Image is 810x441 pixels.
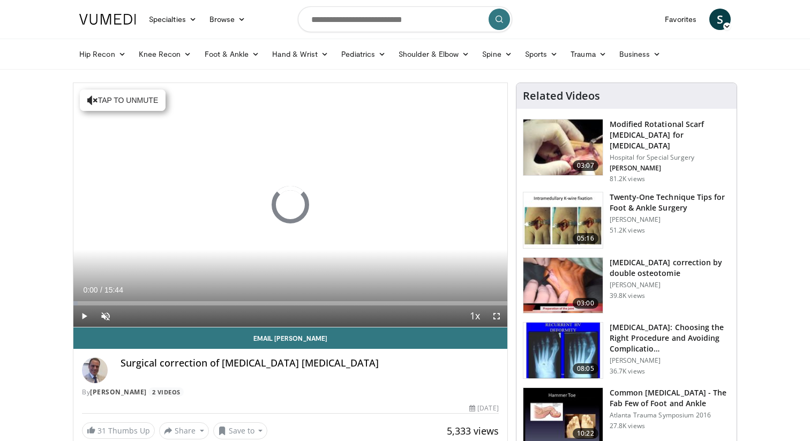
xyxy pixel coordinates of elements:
[523,119,603,175] img: Scarf_Osteotomy_100005158_3.jpg.150x105_q85_crop-smart_upscale.jpg
[523,257,730,314] a: 03:00 [MEDICAL_DATA] correction by double osteotomie [PERSON_NAME] 39.8K views
[100,286,102,294] span: /
[610,119,730,151] h3: Modified Rotational Scarf [MEDICAL_DATA] for [MEDICAL_DATA]
[447,424,499,437] span: 5,333 views
[73,43,132,65] a: Hip Recon
[610,281,730,289] p: [PERSON_NAME]
[523,322,730,379] a: 08:05 [MEDICAL_DATA]: Choosing the Right Procedure and Avoiding Complicatio… [PERSON_NAME] 36.7K ...
[464,305,486,327] button: Playback Rate
[132,43,198,65] a: Knee Recon
[142,9,203,30] a: Specialties
[709,9,731,30] a: S
[610,226,645,235] p: 51.2K views
[73,305,95,327] button: Play
[73,327,507,349] a: Email [PERSON_NAME]
[573,298,598,309] span: 03:00
[573,233,598,244] span: 05:16
[610,291,645,300] p: 39.8K views
[476,43,518,65] a: Spine
[335,43,392,65] a: Pediatrics
[266,43,335,65] a: Hand & Wrist
[573,428,598,439] span: 10:22
[610,164,730,173] p: [PERSON_NAME]
[486,305,507,327] button: Fullscreen
[610,387,730,409] h3: Common [MEDICAL_DATA] - The Fab Few of Foot and Ankle
[203,9,252,30] a: Browse
[82,357,108,383] img: Avatar
[610,257,730,279] h3: [MEDICAL_DATA] correction by double osteotomie
[90,387,147,397] a: [PERSON_NAME]
[523,192,730,249] a: 05:16 Twenty-One Technique Tips for Foot & Ankle Surgery [PERSON_NAME] 51.2K views
[104,286,123,294] span: 15:44
[148,387,184,397] a: 2 Videos
[159,422,209,439] button: Share
[610,153,730,162] p: Hospital for Special Surgery
[610,215,730,224] p: [PERSON_NAME]
[83,286,97,294] span: 0:00
[610,192,730,213] h3: Twenty-One Technique Tips for Foot & Ankle Surgery
[523,192,603,248] img: 6702e58c-22b3-47ce-9497-b1c0ae175c4c.150x105_q85_crop-smart_upscale.jpg
[523,323,603,378] img: 3c75a04a-ad21-4ad9-966a-c963a6420fc5.150x105_q85_crop-smart_upscale.jpg
[95,305,116,327] button: Unmute
[610,322,730,354] h3: [MEDICAL_DATA]: Choosing the Right Procedure and Avoiding Complicatio…
[523,89,600,102] h4: Related Videos
[613,43,667,65] a: Business
[80,89,166,111] button: Tap to unmute
[573,160,598,171] span: 03:07
[610,422,645,430] p: 27.8K views
[82,422,155,439] a: 31 Thumbs Up
[610,411,730,420] p: Atlanta Trauma Symposium 2016
[519,43,565,65] a: Sports
[213,422,268,439] button: Save to
[610,367,645,376] p: 36.7K views
[469,403,498,413] div: [DATE]
[573,363,598,374] span: 08:05
[79,14,136,25] img: VuMedi Logo
[97,425,106,436] span: 31
[658,9,703,30] a: Favorites
[564,43,613,65] a: Trauma
[73,301,507,305] div: Progress Bar
[523,258,603,313] img: 294729_0000_1.png.150x105_q85_crop-smart_upscale.jpg
[392,43,476,65] a: Shoulder & Elbow
[198,43,266,65] a: Foot & Ankle
[82,387,499,397] div: By
[610,175,645,183] p: 81.2K views
[121,357,499,369] h4: Surgical correction of [MEDICAL_DATA] [MEDICAL_DATA]
[610,356,730,365] p: [PERSON_NAME]
[298,6,512,32] input: Search topics, interventions
[523,119,730,183] a: 03:07 Modified Rotational Scarf [MEDICAL_DATA] for [MEDICAL_DATA] Hospital for Special Surgery [P...
[73,83,507,327] video-js: Video Player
